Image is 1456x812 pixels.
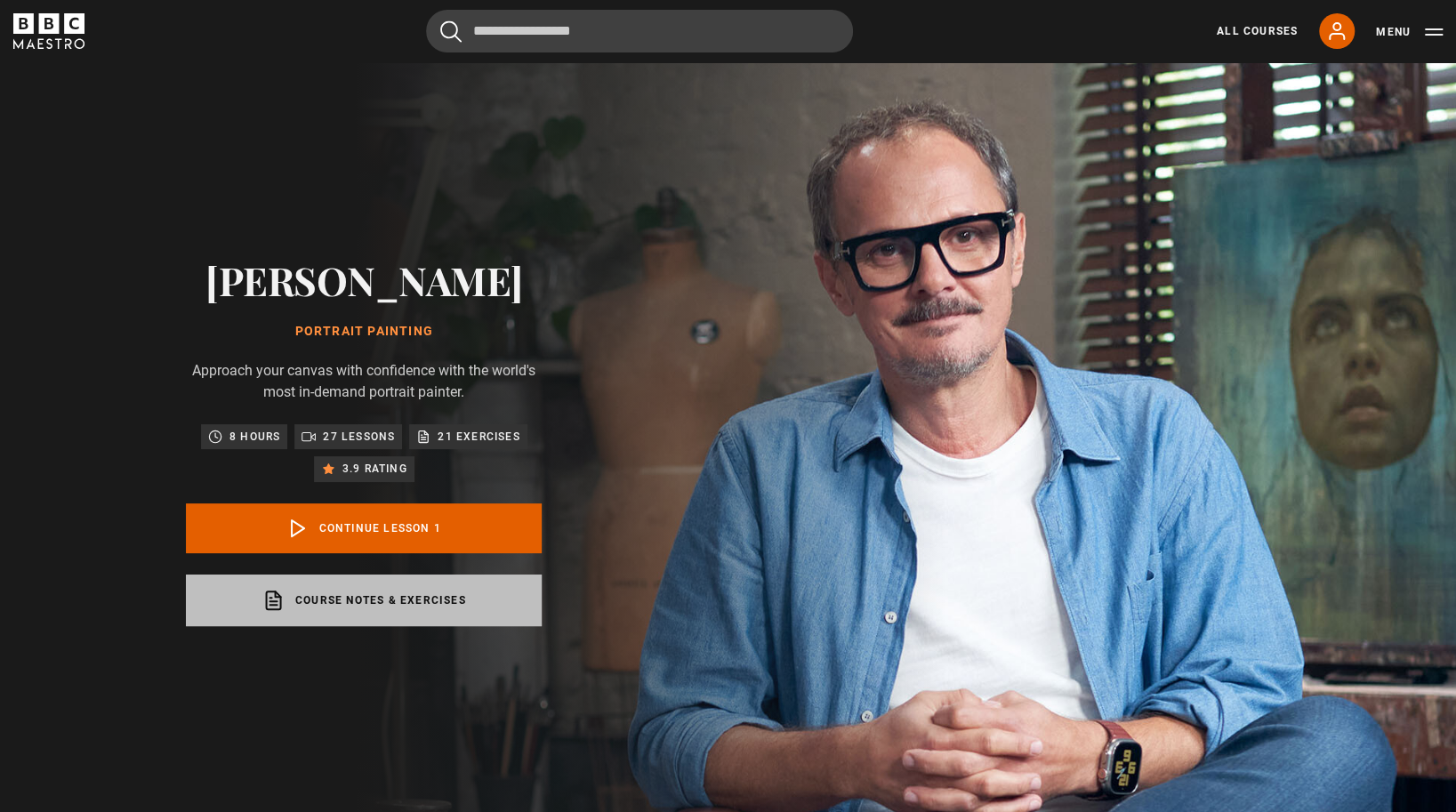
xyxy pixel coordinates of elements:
[186,503,542,553] a: Continue lesson 1
[1217,23,1298,39] a: All Courses
[426,10,853,52] input: Search
[229,428,280,446] p: 8 hours
[186,257,542,302] h2: [PERSON_NAME]
[1376,23,1443,41] button: Toggle navigation
[186,325,542,339] h1: Portrait Painting
[186,360,542,403] p: Approach your canvas with confidence with the world's most in-demand portrait painter.
[440,20,462,43] button: Submit the search query
[13,13,84,49] svg: BBC Maestro
[186,575,542,626] a: Course notes & exercises
[323,428,395,446] p: 27 lessons
[342,460,407,478] p: 3.9 rating
[438,428,519,446] p: 21 exercises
